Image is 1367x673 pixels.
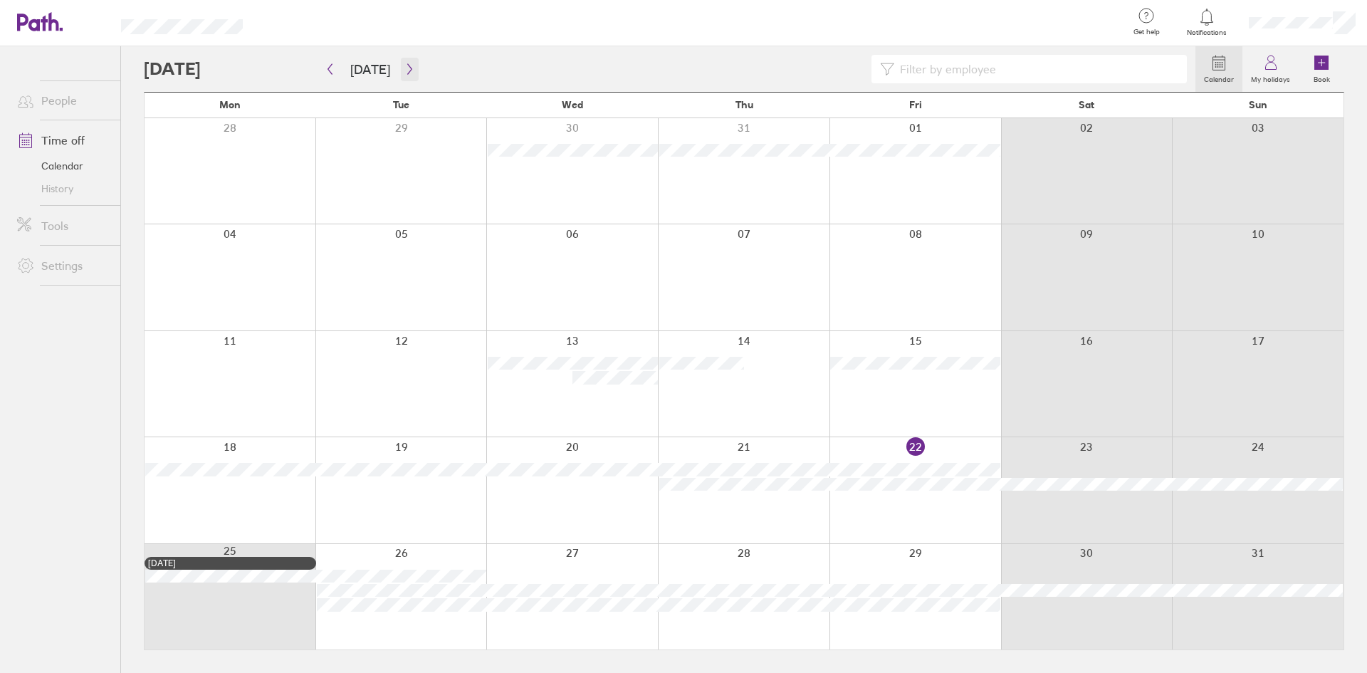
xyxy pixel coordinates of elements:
label: My holidays [1242,71,1299,84]
a: Calendar [6,155,120,177]
span: Thu [735,99,753,110]
a: Notifications [1184,7,1230,37]
a: My holidays [1242,46,1299,92]
span: Get help [1124,28,1170,36]
a: Tools [6,212,120,240]
a: History [6,177,120,200]
div: [DATE] [148,558,313,568]
a: Calendar [1195,46,1242,92]
span: Sun [1249,99,1267,110]
a: Time off [6,126,120,155]
span: Notifications [1184,28,1230,37]
a: Book [1299,46,1344,92]
span: Mon [219,99,241,110]
label: Calendar [1195,71,1242,84]
button: [DATE] [339,58,402,81]
a: Settings [6,251,120,280]
span: Wed [562,99,583,110]
span: Sat [1079,99,1094,110]
a: People [6,86,120,115]
span: Fri [909,99,922,110]
label: Book [1305,71,1339,84]
span: Tue [393,99,409,110]
input: Filter by employee [894,56,1178,83]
